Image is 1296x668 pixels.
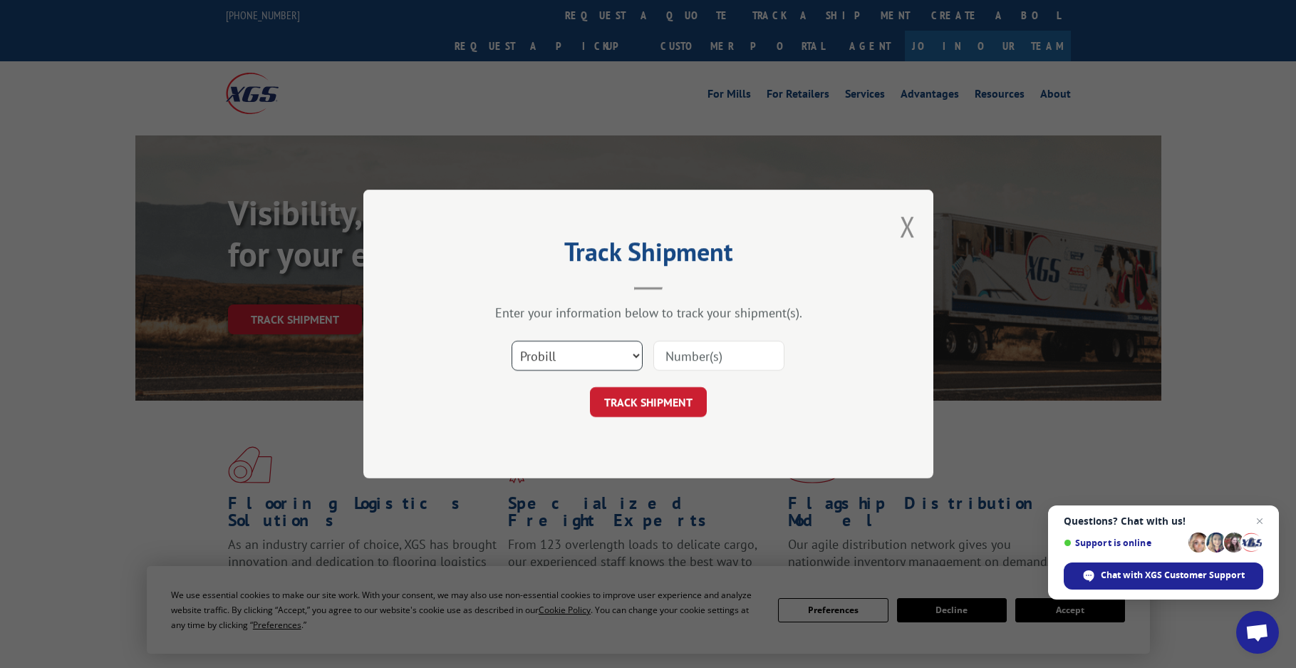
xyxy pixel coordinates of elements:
[900,207,916,245] button: Close modal
[1064,515,1263,527] span: Questions? Chat with us!
[1101,569,1245,582] span: Chat with XGS Customer Support
[1236,611,1279,654] div: Open chat
[1064,562,1263,590] div: Chat with XGS Customer Support
[435,304,862,321] div: Enter your information below to track your shipment(s).
[1251,513,1268,530] span: Close chat
[653,341,784,371] input: Number(s)
[590,387,707,417] button: TRACK SHIPMENT
[435,242,862,269] h2: Track Shipment
[1064,538,1183,548] span: Support is online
